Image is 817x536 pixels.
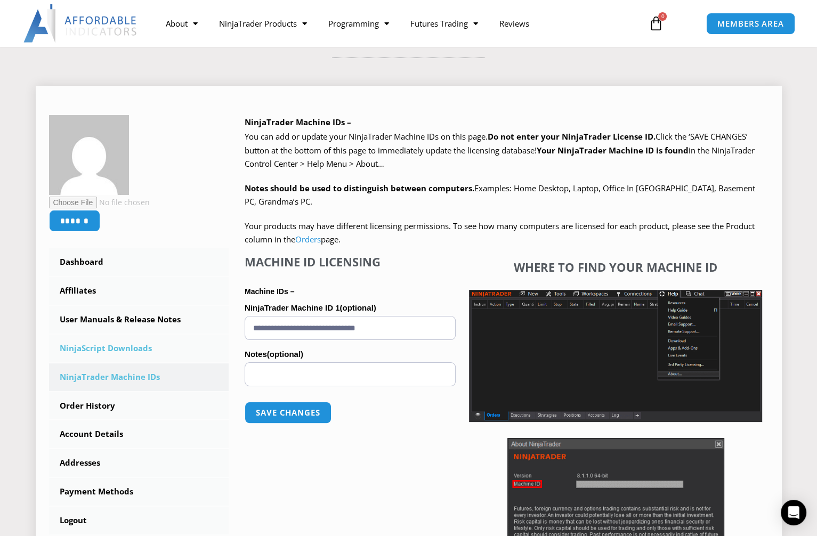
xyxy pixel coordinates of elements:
[489,11,540,36] a: Reviews
[245,117,351,127] b: NinjaTrader Machine IDs –
[49,306,229,334] a: User Manuals & Release Notes
[155,11,208,36] a: About
[49,507,229,534] a: Logout
[469,290,762,422] img: Screenshot 2025-01-17 1155544 | Affordable Indicators – NinjaTrader
[658,12,667,21] span: 0
[208,11,318,36] a: NinjaTrader Products
[49,277,229,305] a: Affiliates
[245,255,456,269] h4: Machine ID Licensing
[537,145,689,156] strong: Your NinjaTrader Machine ID is found
[49,392,229,420] a: Order History
[49,248,229,534] nav: Account pages
[155,11,637,36] nav: Menu
[245,300,456,316] label: NinjaTrader Machine ID 1
[245,402,331,424] button: Save changes
[49,115,129,195] img: e77bc188785e5bfd9eed1c45114a009d3ee95068bb6891a3e3518748dcb0c708
[267,350,303,359] span: (optional)
[49,248,229,276] a: Dashboard
[469,260,762,274] h4: Where to find your Machine ID
[245,131,755,169] span: Click the ‘SAVE CHANGES’ button at the bottom of this page to immediately update the licensing da...
[245,346,456,362] label: Notes
[781,500,806,525] div: Open Intercom Messenger
[295,234,321,245] a: Orders
[49,420,229,448] a: Account Details
[488,131,656,142] b: Do not enter your NinjaTrader License ID.
[339,303,376,312] span: (optional)
[632,8,679,39] a: 0
[706,13,795,35] a: MEMBERS AREA
[49,449,229,477] a: Addresses
[717,20,784,28] span: MEMBERS AREA
[245,183,755,207] span: Examples: Home Desktop, Laptop, Office In [GEOGRAPHIC_DATA], Basement PC, Grandma’s PC.
[49,363,229,391] a: NinjaTrader Machine IDs
[245,183,474,193] strong: Notes should be used to distinguish between computers.
[49,335,229,362] a: NinjaScript Downloads
[49,478,229,506] a: Payment Methods
[318,11,400,36] a: Programming
[245,221,755,245] span: Your products may have different licensing permissions. To see how many computers are licensed fo...
[245,287,294,296] strong: Machine IDs –
[23,4,138,43] img: LogoAI | Affordable Indicators – NinjaTrader
[245,131,488,142] span: You can add or update your NinjaTrader Machine IDs on this page.
[400,11,489,36] a: Futures Trading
